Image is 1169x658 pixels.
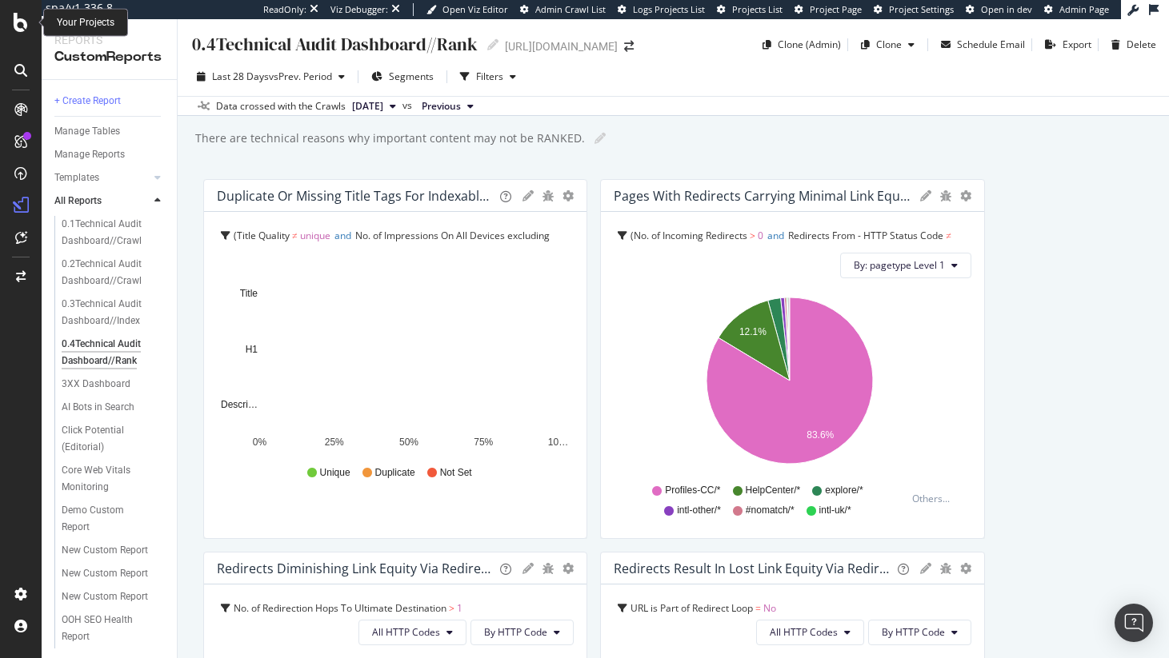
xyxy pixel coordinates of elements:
div: CustomReports [54,48,164,66]
span: vs Prev. Period [269,70,332,83]
span: 0 [322,251,327,265]
button: All HTTP Codes [756,620,864,645]
span: No. of Incoming Redirects [634,229,747,242]
span: Project Page [810,3,862,15]
span: All HTTP Codes [372,625,440,639]
div: Manage Tables [54,123,120,140]
a: Click Potential (Editorial) [62,422,166,456]
span: By HTTP Code [882,625,945,639]
text: 25% [325,437,344,448]
span: = [755,601,761,615]
a: 0.2Technical Audit Dashboard//Crawl [62,256,166,289]
svg: A chart. [614,291,966,477]
div: Delete [1127,38,1156,51]
div: New Custom Report [62,565,148,582]
div: Redirects diminishing link equity via Redirect chains [217,560,494,576]
div: Your Projects [57,16,114,30]
div: arrow-right-arrow-left [624,41,634,52]
a: Admin Crawl List [520,3,606,16]
a: New Custom Report [62,588,166,605]
div: Click Potential (Editorial) [62,422,152,456]
span: and [334,229,351,242]
a: Core Web Vitals Monitoring [62,462,166,496]
text: Title [240,288,258,299]
span: No. of Redirection Hops To Ultimate Destination [234,601,446,615]
span: By: pagetype Level 1 [854,258,945,272]
text: 10… [548,437,568,448]
a: Open Viz Editor [426,3,508,16]
span: Segments [389,70,434,83]
a: + Create Report [54,93,166,110]
span: Unique [320,466,350,480]
div: Demo Custom Report [62,502,150,536]
text: Descri… [221,399,258,410]
span: ≠ [946,229,951,242]
a: Logs Projects List [618,3,705,16]
span: No [763,601,776,615]
div: All Reports [54,193,102,209]
a: Manage Reports [54,146,166,163]
i: Edit report name [595,133,606,144]
span: = [314,251,319,265]
span: Projects List [732,3,783,15]
text: 12.1% [739,326,767,337]
span: Project Settings [889,3,954,15]
span: intl-other/* [677,504,721,517]
div: Others... [912,492,957,505]
span: Title Quality [237,229,290,242]
a: New Custom Report [62,565,166,582]
a: Open in dev [966,3,1032,16]
div: bug [939,563,952,574]
div: Pages with redirects carrying minimal link equitygeargearNo. of Incoming Redirects > 0andRedirect... [600,179,984,539]
button: Export [1039,32,1091,58]
span: 301 [618,251,635,265]
span: Profiles-CC/* [665,484,720,497]
text: 0% [253,437,267,448]
a: Manage Tables [54,123,166,140]
div: 0.3Technical Audit Dashboard//Index [62,296,156,329]
a: 0.1Technical Audit Dashboard//Crawl [62,216,166,249]
div: ReadOnly: [263,3,306,16]
div: Data crossed with the Crawls [216,99,346,114]
span: > [750,229,755,242]
svg: A chart. [217,265,569,451]
a: 0.3Technical Audit Dashboard//Index [62,296,166,329]
span: Duplicate [375,466,415,480]
div: Export [1063,38,1091,51]
a: Admin Page [1044,3,1109,16]
text: 83.6% [807,429,834,441]
span: unique [300,229,330,242]
div: 0.1Technical Audit Dashboard//Crawl [62,216,156,249]
span: All HTTP Codes [770,625,838,639]
div: gear [960,563,971,574]
span: Last 28 Days [212,70,269,83]
div: + Create Report [54,93,121,110]
div: Manage Reports [54,146,125,163]
button: By: pagetype Level 1 [840,253,971,278]
div: Clone (Admin) [778,38,841,51]
span: #nomatch/* [746,504,795,517]
span: Previous [422,99,461,114]
button: Segments [365,64,440,90]
button: By HTTP Code [868,620,971,645]
div: Clone [876,38,902,51]
span: URL is Part of Redirect Loop [631,601,753,615]
div: New Custom Report [62,542,148,559]
span: No. of Impressions On All Devices excluding anonymized queries [221,229,550,265]
text: 75% [474,437,493,448]
span: ≠ [292,229,298,242]
div: bug [939,190,952,201]
a: Templates [54,169,150,186]
span: By HTTP Code [484,625,547,639]
div: Templates [54,169,99,186]
a: 3XX Dashboard [62,376,166,393]
div: Filters [476,70,503,83]
button: Clone (Admin) [756,32,841,58]
text: 50% [399,437,418,448]
div: gear [562,563,574,574]
div: Core Web Vitals Monitoring [62,462,154,496]
a: Project Page [795,3,862,16]
a: Project Settings [874,3,954,16]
